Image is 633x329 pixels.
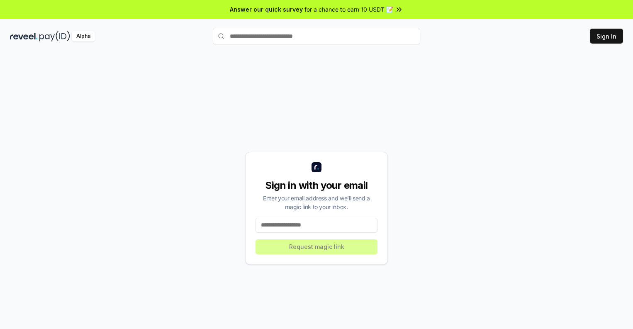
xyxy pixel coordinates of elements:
[312,162,321,172] img: logo_small
[304,5,393,14] span: for a chance to earn 10 USDT 📝
[10,31,38,41] img: reveel_dark
[39,31,70,41] img: pay_id
[256,179,377,192] div: Sign in with your email
[256,194,377,211] div: Enter your email address and we’ll send a magic link to your inbox.
[590,29,623,44] button: Sign In
[230,5,303,14] span: Answer our quick survey
[72,31,95,41] div: Alpha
